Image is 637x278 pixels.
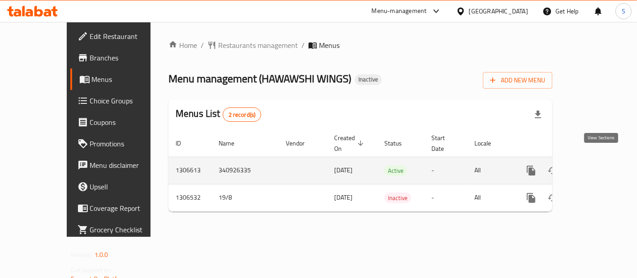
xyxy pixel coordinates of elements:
span: Upsell [90,181,166,192]
span: Get support on: [71,264,112,276]
button: Add New Menu [483,72,552,89]
td: 19/8 [211,184,279,211]
th: Actions [513,130,614,157]
li: / [201,40,204,51]
nav: breadcrumb [168,40,552,51]
span: Version: [71,249,93,261]
span: Menu disclaimer [90,160,166,171]
span: S [622,6,625,16]
div: Total records count [223,107,262,122]
span: Active [384,166,407,176]
button: Change Status [542,160,564,181]
td: All [467,184,513,211]
span: [DATE] [334,192,353,203]
a: Coverage Report [70,197,173,219]
span: Menus [319,40,340,51]
a: Promotions [70,133,173,154]
div: Export file [527,104,549,125]
span: 1.0.0 [95,249,108,261]
table: enhanced table [168,130,614,212]
div: Inactive [355,74,382,85]
a: Grocery Checklist [70,219,173,240]
td: - [424,157,467,184]
span: Coupons [90,117,166,128]
a: Choice Groups [70,90,173,111]
span: Start Date [431,133,456,154]
span: [DATE] [334,164,353,176]
a: Restaurants management [207,40,298,51]
span: Add New Menu [490,75,545,86]
span: ID [176,138,193,149]
td: - [424,184,467,211]
span: Restaurants management [218,40,298,51]
span: Created On [334,133,366,154]
button: Change Status [542,187,564,209]
span: Inactive [384,193,411,203]
span: Choice Groups [90,95,166,106]
span: Vendor [286,138,316,149]
td: 1306613 [168,157,211,184]
a: Branches [70,47,173,68]
a: Menu disclaimer [70,154,173,176]
span: Locale [474,138,503,149]
a: Menus [70,68,173,90]
span: Grocery Checklist [90,224,166,235]
a: Edit Restaurant [70,26,173,47]
span: Branches [90,52,166,63]
td: All [467,157,513,184]
span: 2 record(s) [223,111,261,119]
div: Active [384,165,407,176]
span: Inactive [355,76,382,83]
span: Promotions [90,138,166,149]
button: more [521,187,542,209]
span: Name [219,138,246,149]
span: Menus [92,74,166,85]
span: Menu management ( HAWAWSHI WINGS ) [168,68,351,89]
div: [GEOGRAPHIC_DATA] [469,6,528,16]
button: more [521,160,542,181]
td: 340926335 [211,157,279,184]
li: / [301,40,305,51]
span: Coverage Report [90,203,166,214]
h2: Menus List [176,107,261,122]
a: Home [168,40,197,51]
span: Status [384,138,413,149]
a: Upsell [70,176,173,197]
td: 1306532 [168,184,211,211]
span: Edit Restaurant [90,31,166,42]
a: Coupons [70,111,173,133]
div: Menu-management [372,6,427,17]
